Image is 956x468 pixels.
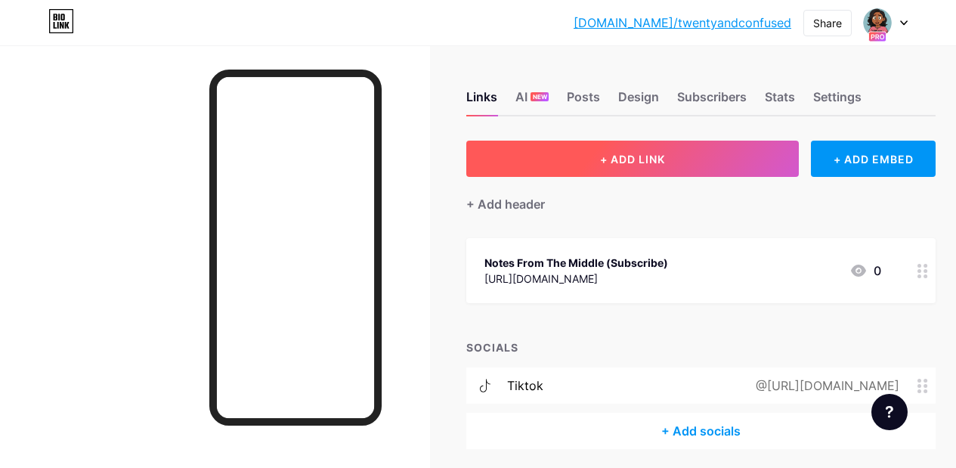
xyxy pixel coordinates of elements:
[765,88,795,115] div: Stats
[484,271,668,287] div: [URL][DOMAIN_NAME]
[677,88,747,115] div: Subscribers
[813,88,862,115] div: Settings
[811,141,936,177] div: + ADD EMBED
[466,339,936,355] div: SOCIALS
[849,262,881,280] div: 0
[732,377,917,395] div: @[URL][DOMAIN_NAME]
[567,88,600,115] div: Posts
[515,88,549,115] div: AI
[813,15,842,31] div: Share
[466,413,936,449] div: + Add socials
[574,14,791,32] a: [DOMAIN_NAME]/twentyandconfused
[466,88,497,115] div: Links
[600,153,665,166] span: + ADD LINK
[863,8,892,37] img: twentyandconfused
[484,255,668,271] div: Notes From The Middle (Subscribe)
[533,92,547,101] span: NEW
[507,377,543,395] div: tiktok
[466,141,799,177] button: + ADD LINK
[466,195,545,213] div: + Add header
[618,88,659,115] div: Design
